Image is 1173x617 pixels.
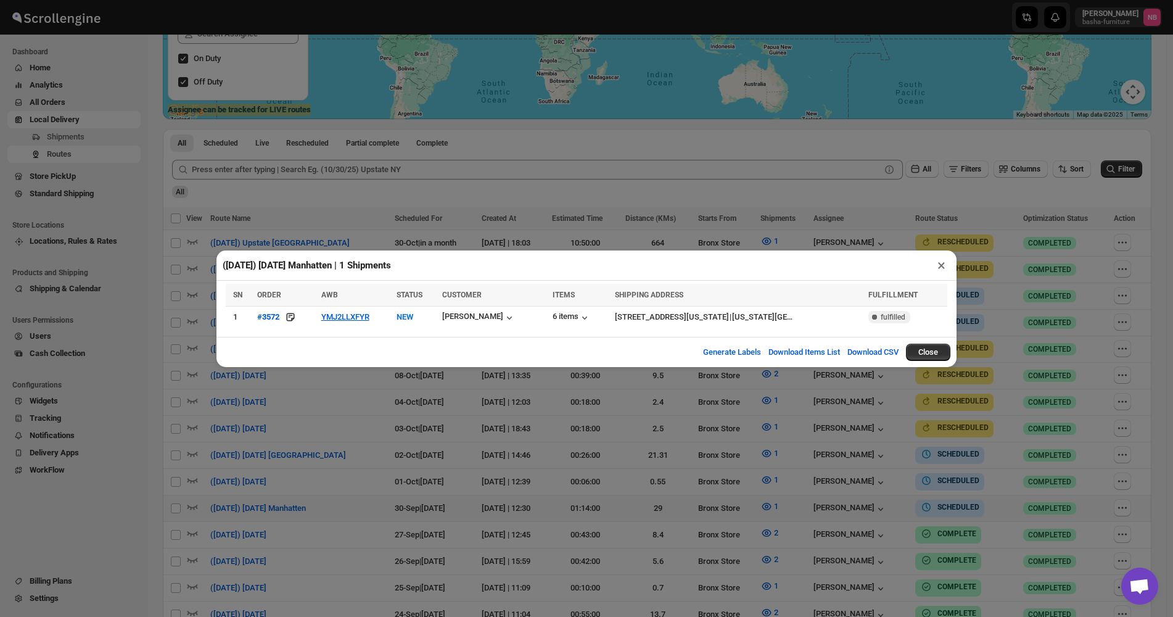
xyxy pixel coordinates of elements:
[615,291,683,299] span: SHIPPING ADDRESS
[226,306,253,328] td: 1
[840,340,906,365] button: Download CSV
[397,291,422,299] span: STATUS
[696,340,768,365] button: Generate Labels
[223,259,391,271] h2: ([DATE]) [DATE] Manhatten | 1 Shipments
[257,311,279,323] button: #3572
[932,257,950,274] button: ×
[553,312,591,324] button: 6 items
[233,291,242,299] span: SN
[397,312,413,321] span: NEW
[615,311,729,323] div: [STREET_ADDRESS][US_STATE]
[868,291,918,299] span: FULFILLMENT
[257,312,279,321] div: #3572
[615,311,862,323] div: |
[321,291,338,299] span: AWB
[881,312,905,322] span: fulfilled
[321,312,369,321] button: YMJ2LLXFYR
[1121,568,1158,605] div: Open chat
[442,291,482,299] span: CUSTOMER
[553,291,575,299] span: ITEMS
[442,312,516,324] button: [PERSON_NAME]
[761,340,847,365] button: Download Items List
[732,311,794,323] div: [US_STATE][GEOGRAPHIC_DATA]
[257,291,281,299] span: ORDER
[906,344,950,361] button: Close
